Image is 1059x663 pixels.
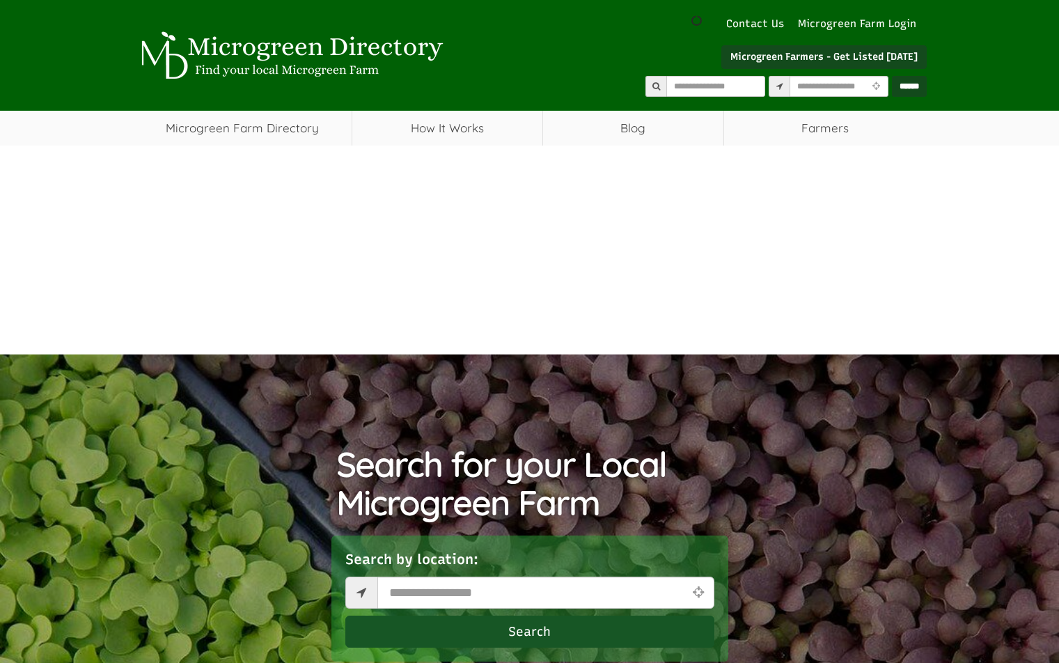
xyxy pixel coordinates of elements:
[689,586,707,599] i: Use Current Location
[798,17,923,31] a: Microgreen Farm Login
[869,82,884,91] i: Use Current Location
[112,153,948,348] iframe: Advertisement
[133,31,446,80] img: Microgreen Directory
[133,111,352,146] a: Microgreen Farm Directory
[345,616,714,648] button: Search
[352,111,542,146] a: How It Works
[336,445,723,522] h1: Search for your Local Microgreen Farm
[719,17,791,31] a: Contact Us
[721,45,927,69] a: Microgreen Farmers - Get Listed [DATE]
[543,111,723,146] a: Blog
[345,549,478,570] label: Search by location:
[724,111,927,146] span: Farmers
